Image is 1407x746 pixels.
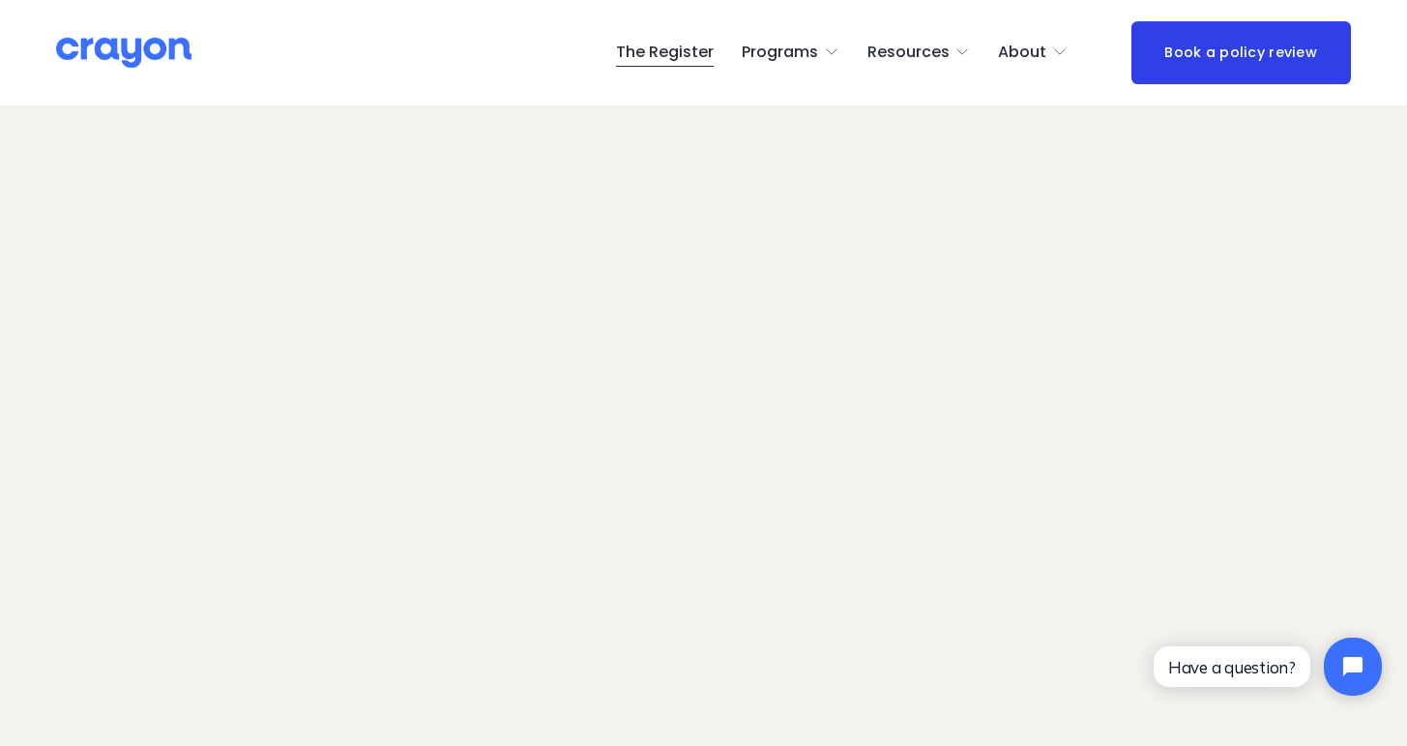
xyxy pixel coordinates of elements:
[998,37,1068,68] a: folder dropdown
[867,37,971,68] a: folder dropdown
[56,36,191,70] img: Crayon
[1131,21,1351,84] a: Book a policy review
[616,37,714,68] a: The Register
[867,39,950,67] span: Resources
[742,39,818,67] span: Programs
[742,37,839,68] a: folder dropdown
[998,39,1046,67] span: About
[1137,621,1398,712] iframe: Tidio Chat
